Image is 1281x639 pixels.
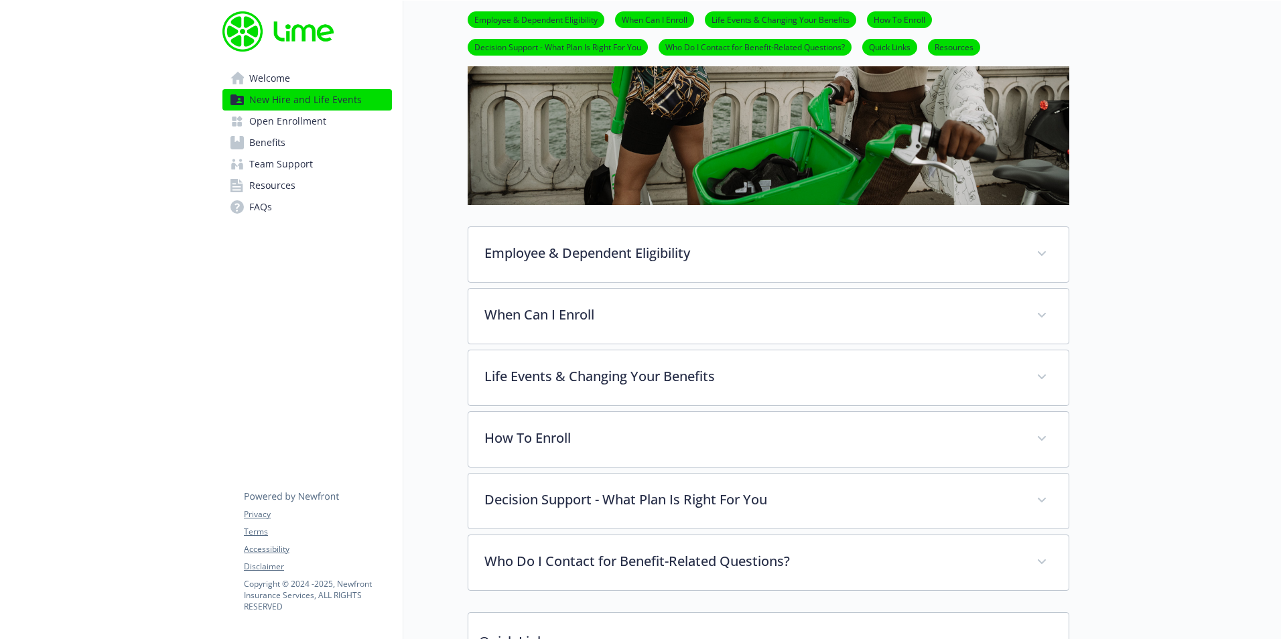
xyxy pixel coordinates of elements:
a: Quick Links [862,40,917,53]
span: Team Support [249,153,313,175]
a: When Can I Enroll [615,13,694,25]
span: Welcome [249,68,290,89]
div: Decision Support - What Plan Is Right For You [468,474,1069,528]
p: Employee & Dependent Eligibility [484,243,1020,263]
div: When Can I Enroll [468,289,1069,344]
a: FAQs [222,196,392,218]
p: Who Do I Contact for Benefit-Related Questions? [484,551,1020,571]
span: FAQs [249,196,272,218]
span: Benefits [249,132,285,153]
p: Life Events & Changing Your Benefits [484,366,1020,386]
span: Open Enrollment [249,111,326,132]
a: How To Enroll [867,13,932,25]
div: Who Do I Contact for Benefit-Related Questions? [468,535,1069,590]
a: Resources [222,175,392,196]
div: Life Events & Changing Your Benefits [468,350,1069,405]
a: Decision Support - What Plan Is Right For You [468,40,648,53]
a: Accessibility [244,543,391,555]
a: Employee & Dependent Eligibility [468,13,604,25]
a: Who Do I Contact for Benefit-Related Questions? [659,40,852,53]
a: Team Support [222,153,392,175]
a: Benefits [222,132,392,153]
div: Employee & Dependent Eligibility [468,227,1069,282]
a: Privacy [244,508,391,520]
div: How To Enroll [468,412,1069,467]
span: Resources [249,175,295,196]
a: Welcome [222,68,392,89]
p: Copyright © 2024 - 2025 , Newfront Insurance Services, ALL RIGHTS RESERVED [244,578,391,612]
a: Resources [928,40,980,53]
p: Decision Support - What Plan Is Right For You [484,490,1020,510]
p: When Can I Enroll [484,305,1020,325]
a: Disclaimer [244,561,391,573]
a: Open Enrollment [222,111,392,132]
a: Terms [244,526,391,538]
span: New Hire and Life Events [249,89,362,111]
p: How To Enroll [484,428,1020,448]
a: Life Events & Changing Your Benefits [705,13,856,25]
a: New Hire and Life Events [222,89,392,111]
